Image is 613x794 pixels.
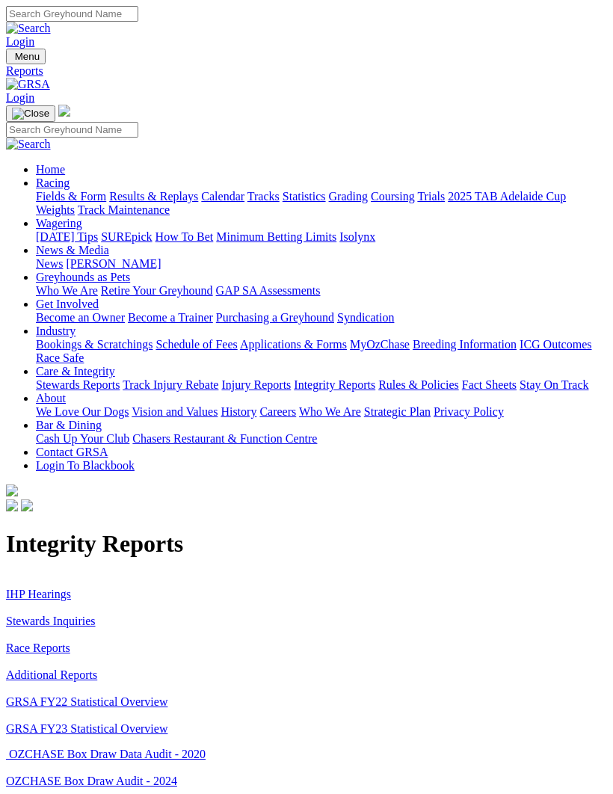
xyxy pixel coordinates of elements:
a: Grading [329,190,368,203]
a: Racing [36,176,70,189]
div: About [36,405,607,419]
a: Bar & Dining [36,419,102,431]
a: Isolynx [339,230,375,243]
a: Fact Sheets [462,378,517,391]
a: We Love Our Dogs [36,405,129,418]
a: Minimum Betting Limits [216,230,336,243]
a: Home [36,163,65,176]
img: logo-grsa-white.png [58,105,70,117]
a: Who We Are [36,284,98,297]
div: Racing [36,190,607,217]
a: Stewards Inquiries [6,615,96,627]
a: Login To Blackbook [36,459,135,472]
a: Calendar [201,190,244,203]
h1: Integrity Reports [6,530,607,558]
a: Injury Reports [221,378,291,391]
span: Menu [15,51,40,62]
a: Integrity Reports [294,378,375,391]
a: GRSA FY22 Statistical Overview [6,695,167,708]
a: Stay On Track [520,378,588,391]
a: Schedule of Fees [155,338,237,351]
a: Statistics [283,190,326,203]
a: News [36,257,63,270]
a: OZCHASE Box Draw Data Audit - 2020 [9,748,206,760]
a: Applications & Forms [240,338,347,351]
a: Greyhounds as Pets [36,271,130,283]
a: Reports [6,64,607,78]
a: News & Media [36,244,109,256]
div: Get Involved [36,311,607,324]
a: Retire Your Greyhound [101,284,213,297]
a: Contact GRSA [36,446,108,458]
a: Breeding Information [413,338,517,351]
input: Search [6,122,138,138]
a: Track Injury Rebate [123,378,218,391]
a: Bookings & Scratchings [36,338,153,351]
a: Coursing [371,190,415,203]
div: Bar & Dining [36,432,607,446]
a: [PERSON_NAME] [66,257,161,270]
a: How To Bet [155,230,214,243]
a: Results & Replays [109,190,198,203]
a: Become a Trainer [128,311,213,324]
a: Careers [259,405,296,418]
a: Chasers Restaurant & Function Centre [132,432,317,445]
img: Search [6,138,51,151]
img: Search [6,22,51,35]
button: Toggle navigation [6,49,46,64]
a: Become an Owner [36,311,125,324]
img: Close [12,108,49,120]
a: Get Involved [36,298,99,310]
a: OZCHASE Box Draw Audit - 2024 [6,775,177,787]
a: MyOzChase [350,338,410,351]
a: History [221,405,256,418]
a: Cash Up Your Club [36,432,129,445]
a: 2025 TAB Adelaide Cup [448,190,566,203]
input: Search [6,6,138,22]
div: News & Media [36,257,607,271]
a: Rules & Policies [378,378,459,391]
div: Wagering [36,230,607,244]
a: Tracks [247,190,280,203]
button: Toggle navigation [6,105,55,122]
a: Track Maintenance [78,203,170,216]
a: Login [6,91,34,104]
a: Additional Reports [6,668,97,681]
a: Race Safe [36,351,84,364]
a: Stewards Reports [36,378,120,391]
a: Wagering [36,217,82,230]
a: Login [6,35,34,48]
a: Privacy Policy [434,405,504,418]
a: Syndication [337,311,394,324]
div: Greyhounds as Pets [36,284,607,298]
a: IHP Hearings [6,588,71,600]
a: Purchasing a Greyhound [216,311,334,324]
a: GAP SA Assessments [216,284,321,297]
img: logo-grsa-white.png [6,484,18,496]
a: ICG Outcomes [520,338,591,351]
a: Vision and Values [132,405,218,418]
a: Trials [417,190,445,203]
a: About [36,392,66,404]
a: [DATE] Tips [36,230,98,243]
a: Weights [36,203,75,216]
img: GRSA [6,78,50,91]
a: Industry [36,324,76,337]
a: Fields & Form [36,190,106,203]
a: GRSA FY23 Statistical Overview [6,722,167,735]
img: facebook.svg [6,499,18,511]
a: Race Reports [6,641,70,654]
img: twitter.svg [21,499,33,511]
a: SUREpick [101,230,152,243]
a: Care & Integrity [36,365,115,378]
a: Strategic Plan [364,405,431,418]
a: Who We Are [299,405,361,418]
div: Care & Integrity [36,378,607,392]
div: Industry [36,338,607,365]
